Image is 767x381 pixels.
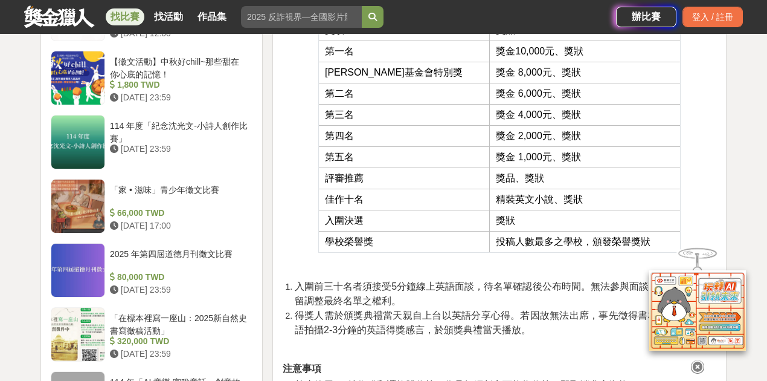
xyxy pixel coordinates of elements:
div: 66,000 TWD [110,207,248,220]
a: 「在標本裡寫一座山：2025新自然史書寫徵稿活動」 320,000 TWD [DATE] 23:59 [51,307,252,362]
div: 320,000 TWD [110,335,248,348]
div: 80,000 TWD [110,271,248,284]
a: 找比賽 [106,8,144,25]
span: 學校榮譽獎 [325,236,373,247]
div: 「家 • 滋味」青少年徵文比賽 [110,184,248,207]
a: 「家 • 滋味」青少年徵文比賽 66,000 TWD [DATE] 17:00 [51,179,252,233]
a: 【徵文活動】中秋好chill~那些甜在你心底的記憶！ 1,800 TWD [DATE] 23:59 [51,51,252,105]
div: 「在標本裡寫一座山：2025新自然史書寫徵稿活動」 [110,312,248,335]
div: 登入 / 註冊 [682,7,743,27]
img: d2146d9a-e6f6-4337-9592-8cefde37ba6b.png [649,270,746,351]
span: 精裝英文小說、獎狀 [496,194,583,204]
input: 2025 反詐視界—全國影片競賽 [241,6,362,28]
span: 入圍前三十名者須接受5分鐘線上英語面談，待名單確認後公布時間。無法參與面談者，主辦單位保留調整最終名單之權利。 [295,281,716,306]
span: 佳作十名 [325,194,364,204]
span: 第一名 [325,46,354,56]
span: 評審推薦 [325,173,364,183]
span: 第四名 [325,131,354,141]
span: 得獎人需於頒獎典禮當天親自上台以英語分享心得。若因故無法出席，事先徵得書林同意，得以英語拍攝2-3分鐘的英語得獎感言，於頒獎典禮當天播放。 [295,310,716,335]
span: 投稿人數最多之學校，頒發榮譽獎狀 [496,236,650,247]
span: 入圍決選 [325,215,364,226]
a: 2025 年第四屆道德月刊徵文比賽 80,000 TWD [DATE] 23:59 [51,243,252,298]
span: 獎金10,000元、獎狀 [496,46,583,56]
strong: 注意事項 [283,363,321,374]
div: 114 年度「紀念沈光文-小詩人創作比賽」 [110,120,248,143]
a: 找活動 [149,8,188,25]
span: 第三名 [325,109,354,120]
span: 第二名 [325,88,354,99]
div: [DATE] 23:59 [110,143,248,155]
span: [PERSON_NAME]基金會特別獎 [325,67,463,77]
span: 獎金 1,000元、獎狀 [496,152,580,162]
span: 獎金 4,000元、獎狀 [496,109,580,120]
span: 第五名 [325,152,354,162]
div: [DATE] 23:59 [110,284,248,296]
div: 2025 年第四屆道德月刊徵文比賽 [110,248,248,271]
span: 獎狀 [496,215,515,226]
a: 114 年度「紀念沈光文-小詩人創作比賽」 [DATE] 23:59 [51,115,252,169]
div: 1,800 TWD [110,79,248,91]
div: [DATE] 23:59 [110,348,248,360]
a: 辦比賽 [616,7,676,27]
div: 【徵文活動】中秋好chill~那些甜在你心底的記憶！ [110,56,248,79]
span: 獎金 6,000元、獎狀 [496,88,580,99]
div: [DATE] 17:00 [110,220,248,232]
span: 獎品、獎狀 [496,173,544,183]
a: 作品集 [193,8,231,25]
span: 獎金 2,000元、獎狀 [496,131,580,141]
span: 獎金 8,000元、獎狀 [496,67,580,77]
div: [DATE] 23:59 [110,91,248,104]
